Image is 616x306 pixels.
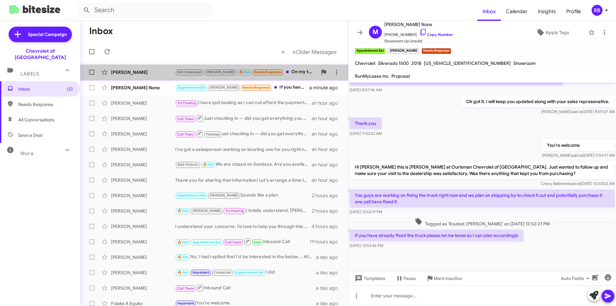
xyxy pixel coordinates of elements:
[513,60,535,66] span: Showroom
[296,48,337,56] span: Older Messages
[193,209,221,213] span: [PERSON_NAME]
[225,209,244,213] span: Try Pausing
[175,253,316,261] div: No, I had replied that I'd be interested in the below.... After talking more with my husband I'd ...
[177,117,194,121] span: Call Them
[316,269,343,276] div: a day ago
[206,132,220,136] span: Finished
[175,223,312,230] div: I understand your concerns. I’d love to help you through this and discuss the potential for selli...
[111,285,175,291] div: [PERSON_NAME]
[213,270,231,275] span: Contacted
[316,285,343,291] div: a day ago
[177,240,188,244] span: 🔥 Hot
[592,5,603,16] div: RB
[175,192,312,199] div: Sounds like a plan
[111,254,175,260] div: [PERSON_NAME]
[384,21,453,28] span: [PERSON_NAME] None
[434,273,462,284] span: Mark Inactive
[411,60,421,66] span: 2018
[312,208,343,214] div: 2 hours ago
[288,45,340,58] button: Next
[210,85,238,90] span: [PERSON_NAME]
[177,85,206,90] span: Appointment Set
[111,223,175,230] div: [PERSON_NAME]
[177,255,188,259] span: 🔥 Hot
[111,84,175,91] div: [PERSON_NAME] None
[391,73,410,79] span: Proposal
[111,239,175,245] div: [PERSON_NAME]
[89,26,113,36] h1: Inbox
[542,153,615,158] span: [PERSON_NAME] [DATE] 9:04:17 AM
[111,177,175,183] div: [PERSON_NAME]
[519,27,585,38] button: Apply Tags
[18,117,55,123] span: All Conversations
[111,131,175,137] div: [PERSON_NAME]
[412,218,552,227] span: Tagged as 'Routed: [PERSON_NAME]' on [DATE] 12:52:21 PM
[175,114,312,122] div: Just checking in — did you get everything you needed on the CRV, or is there anything I can clear...
[292,48,296,56] span: »
[350,118,382,129] p: Thank you
[243,85,270,90] span: Needs Response
[378,60,409,66] span: Silverado 1500
[421,273,467,284] button: Mark Inactive
[316,254,343,260] div: a day ago
[281,48,285,56] span: «
[175,269,316,276] div: I did
[177,70,202,74] span: Not-Interested
[424,60,511,66] span: [US_VEHICLE_IDENTIFICATION_NUMBER]
[210,193,238,197] span: [PERSON_NAME]
[419,32,453,37] a: Copy Number
[175,84,309,91] div: If you have already fixed the truck please let me know so I can plan accordingly
[572,153,583,158] span: said at
[350,189,615,207] p: You guys are working on fixing the truck right now and we plan on stopping by to check it out and...
[175,207,312,214] div: I totally understand, [PERSON_NAME]. Just let us know when you're ready to move forward with the ...
[18,101,73,108] span: Needs Response
[461,96,615,107] p: Ok got it. I will keep you updated along with your sales represenative.
[561,273,592,284] span: Auto Fields
[422,48,451,54] small: Needs Response
[312,115,343,122] div: an hour ago
[177,162,199,167] span: Sold Historic
[556,273,597,284] button: Auto Fields
[312,100,343,106] div: an hour ago
[9,27,72,42] a: Special Campaign
[350,209,382,214] span: [DATE] 12:52:19 PM
[354,273,385,284] span: Templates
[312,177,343,183] div: an hour ago
[541,109,615,114] span: [PERSON_NAME] [DATE] 8:59:07 AM
[193,240,221,244] span: Appointment Set
[225,240,242,244] span: Call Them
[390,273,421,284] button: Pause
[310,239,343,245] div: 19 hours ago
[111,162,175,168] div: [PERSON_NAME]
[278,45,340,58] nav: Page navigation example
[18,132,42,138] span: Save a Deal
[278,45,289,58] button: Previous
[175,284,316,292] div: Inbound Call
[254,70,281,74] span: Needs Response
[355,48,385,54] small: Appointment Set
[350,161,615,179] p: Hi [PERSON_NAME] this is [PERSON_NAME] at Ourisman Chevrolet of [GEOGRAPHIC_DATA]. Just wanted to...
[111,69,175,75] div: [PERSON_NAME]
[175,99,312,107] div: I have quit looking as I can not afford the payment and insurance on a new truck.
[561,2,586,21] a: Profile
[571,109,582,114] span: said at
[175,238,310,246] div: Inbound Call
[67,86,73,92] span: (2)
[388,48,419,54] small: [PERSON_NAME]
[569,181,581,186] span: said at
[111,115,175,122] div: [PERSON_NAME]
[312,192,343,199] div: 2 hours ago
[203,162,214,167] span: 🔥 Hot
[501,2,533,21] a: Calendar
[235,270,263,275] span: Appointment Set
[21,151,34,156] span: More
[239,70,250,74] span: 🔥 Hot
[175,130,312,138] div: ust checking in — did you get everything you needed on the Sonic, or is there anything I can clea...
[175,177,312,183] div: Thank you for sharing that information! Let's arrange a time to assess your Equinox and explore y...
[111,146,175,153] div: [PERSON_NAME]
[350,230,524,241] p: If you have already fixed the truck please let me know so I can plan accordingly
[111,100,175,106] div: [PERSON_NAME]
[312,223,343,230] div: 4 hours ago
